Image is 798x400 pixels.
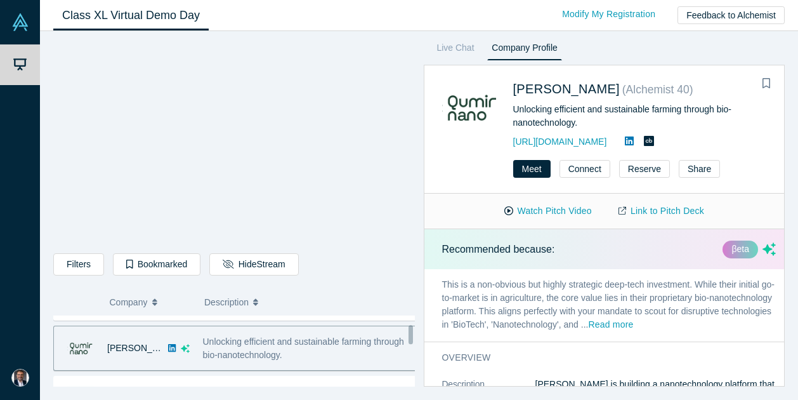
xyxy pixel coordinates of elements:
iframe: Alchemist Class XL Demo Day: Vault [54,41,414,244]
a: [URL][DOMAIN_NAME] [513,137,607,147]
a: Modify My Registration [549,3,669,25]
img: Alchemist Vault Logo [11,13,29,31]
button: Bookmark [757,75,775,93]
a: Class XL Virtual Demo Day [53,1,209,30]
img: Qumir Nano's Logo [442,79,500,137]
h3: overview [442,351,759,364]
p: Recommended because: [442,242,555,257]
button: Meet [513,160,551,178]
a: Live Chat [433,40,479,60]
svg: dsa ai sparkles [762,243,776,256]
img: Kemal Anbarci's Account [11,369,29,387]
small: ( Alchemist 40 ) [622,83,693,96]
p: This is a non-obvious but highly strategic deep-tech investment. While their initial go-to-market... [424,269,794,342]
button: Watch Pitch Video [491,200,605,222]
div: βeta [723,241,758,258]
span: Description [204,289,249,316]
svg: dsa ai sparkles [181,344,190,353]
button: Bookmarked [113,253,200,276]
button: Read more [588,318,633,333]
a: Link to Pitch Deck [605,200,717,222]
button: Filters [53,253,104,276]
img: Qumir Nano's Logo [67,335,94,362]
a: [PERSON_NAME] [107,343,180,353]
span: Company [110,289,148,316]
button: HideStream [209,253,298,276]
div: Unlocking efficient and sustainable farming through bio-nanotechnology. [513,103,767,130]
button: Reserve [619,160,670,178]
a: Company Profile [487,40,561,60]
span: Unlocking efficient and sustainable farming through bio-nanotechnology. [203,337,404,360]
button: Connect [559,160,610,178]
button: Company [110,289,192,316]
a: [PERSON_NAME] [513,82,620,96]
button: Feedback to Alchemist [677,6,785,24]
button: Share [679,160,720,178]
button: Description [204,289,406,316]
